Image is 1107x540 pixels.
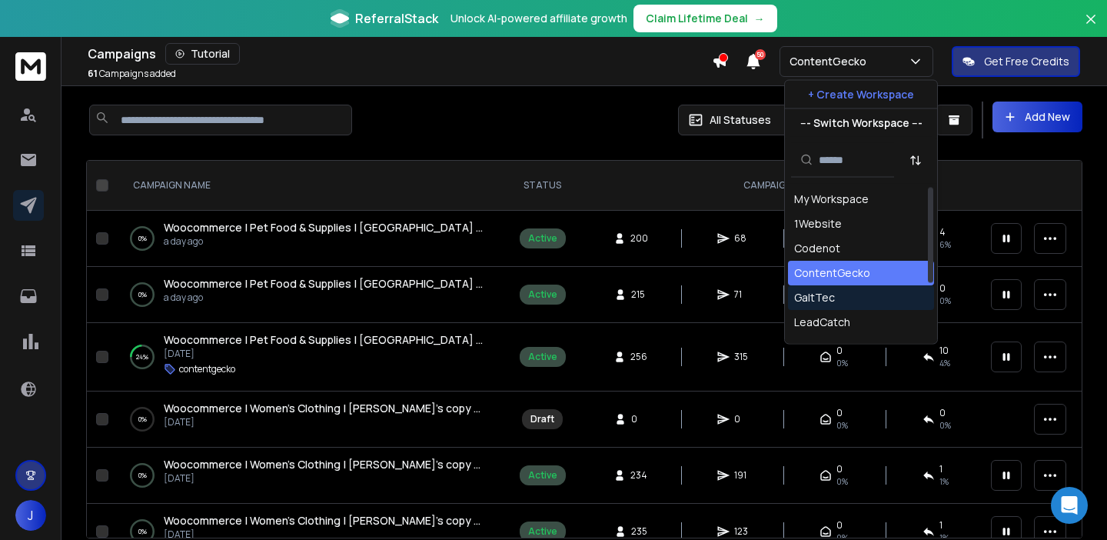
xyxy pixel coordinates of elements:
[499,161,586,211] th: STATUS
[164,220,708,235] span: Woocommerce | Pet Food & Supplies | [GEOGRAPHIC_DATA] | [PERSON_NAME]'s unhinged, Erki v2 | [DATE]
[1081,9,1101,46] button: Close banner
[136,349,148,365] p: 24 %
[631,413,647,425] span: 0
[355,9,438,28] span: ReferralStack
[836,407,843,419] span: 0
[164,513,652,528] span: Woocommerce | Women's Clothing | [PERSON_NAME]'s copy v2 | [GEOGRAPHIC_DATA] | [DATE]
[164,235,484,248] p: a day ago
[734,288,750,301] span: 71
[164,292,484,304] p: a day ago
[164,348,484,360] p: [DATE]
[939,519,942,532] span: 1
[164,472,484,485] p: [DATE]
[88,43,712,65] div: Campaigns
[115,323,499,392] td: 24%Woocommerce | Pet Food & Supplies | [GEOGRAPHIC_DATA] | Eerik's unhinged, shorter | [DATE][DAT...
[734,351,750,363] span: 315
[138,468,147,483] p: 0 %
[88,67,98,80] span: 61
[952,46,1080,77] button: Get Free Credits
[15,500,46,531] button: J
[630,232,648,245] span: 200
[794,216,842,232] div: 1Website
[836,345,843,357] span: 0
[734,469,750,482] span: 191
[115,267,499,323] td: 0%Woocommerce | Pet Food & Supplies | [GEOGRAPHIC_DATA] | Eerik's unhinged, Erki v1 | [DATE]a day...
[138,412,147,427] p: 0 %
[785,81,937,108] button: + Create Workspace
[138,287,147,302] p: 0 %
[992,102,1082,132] button: Add New
[115,448,499,504] td: 0%Woocommerce | Women's Clothing | [PERSON_NAME]'s copy v3 | [GEOGRAPHIC_DATA] | [DATE][DATE]
[734,525,750,538] span: 123
[164,401,484,416] a: Woocommerce | Women's Clothing | [PERSON_NAME]'s copy V4 | [GEOGRAPHIC_DATA] | [DATE]
[164,416,484,428] p: [DATE]
[734,232,750,245] span: 68
[586,161,982,211] th: CAMPAIGN STATS
[528,469,557,482] div: Active
[1051,487,1088,524] div: Open Intercom Messenger
[630,469,647,482] span: 234
[939,357,950,369] span: 4 %
[794,290,835,305] div: GaltTec
[939,475,949,488] span: 1 %
[836,357,848,369] span: 0%
[631,288,647,301] span: 215
[836,463,843,475] span: 0
[138,231,147,246] p: 0 %
[790,54,873,69] p: ContentGecko
[528,525,557,538] div: Active
[165,43,240,65] button: Tutorial
[794,339,835,355] div: Rephop
[528,288,557,301] div: Active
[734,413,750,425] span: 0
[939,345,949,357] span: 10
[115,211,499,267] td: 0%Woocommerce | Pet Food & Supplies | [GEOGRAPHIC_DATA] | [PERSON_NAME]'s unhinged, Erki v2 | [DA...
[633,5,777,32] button: Claim Lifetime Deal→
[900,145,931,175] button: Sort by Sort A-Z
[939,419,951,432] span: 0%
[528,351,557,363] div: Active
[164,220,484,235] a: Woocommerce | Pet Food & Supplies | [GEOGRAPHIC_DATA] | [PERSON_NAME]'s unhinged, Erki v2 | [DATE]
[710,112,771,128] p: All Statuses
[179,363,235,375] p: contentgecko
[115,161,499,211] th: CAMPAIGN NAME
[939,282,946,295] span: 0
[164,276,643,291] span: Woocommerce | Pet Food & Supplies | [GEOGRAPHIC_DATA] | Eerik's unhinged, Erki v1 | [DATE]
[939,295,951,307] span: 0 %
[164,332,484,348] a: Woocommerce | Pet Food & Supplies | [GEOGRAPHIC_DATA] | Eerik's unhinged, shorter | [DATE]
[939,238,951,251] span: 6 %
[528,232,557,245] div: Active
[794,192,869,207] div: My Workspace
[836,519,843,532] span: 0
[164,332,652,347] span: Woocommerce | Pet Food & Supplies | [GEOGRAPHIC_DATA] | Eerik's unhinged, shorter | [DATE]
[939,463,942,475] span: 1
[754,11,765,26] span: →
[984,54,1069,69] p: Get Free Credits
[138,524,147,539] p: 0 %
[836,475,848,488] span: 0%
[808,87,914,102] p: + Create Workspace
[115,392,499,448] td: 0%Woocommerce | Women's Clothing | [PERSON_NAME]'s copy V4 | [GEOGRAPHIC_DATA] | [DATE][DATE]
[164,457,484,472] a: Woocommerce | Women's Clothing | [PERSON_NAME]'s copy v3 | [GEOGRAPHIC_DATA] | [DATE]
[836,419,848,432] span: 0%
[164,401,653,415] span: Woocommerce | Women's Clothing | [PERSON_NAME]'s copy V4 | [GEOGRAPHIC_DATA] | [DATE]
[164,457,652,472] span: Woocommerce | Women's Clothing | [PERSON_NAME]'s copy v3 | [GEOGRAPHIC_DATA] | [DATE]
[755,49,766,60] span: 50
[794,315,850,330] div: LeadCatch
[530,413,554,425] div: Draft
[631,525,647,538] span: 235
[939,226,946,238] span: 4
[800,115,922,131] p: --- Switch Workspace ---
[164,513,484,528] a: Woocommerce | Women's Clothing | [PERSON_NAME]'s copy v2 | [GEOGRAPHIC_DATA] | [DATE]
[450,11,627,26] p: Unlock AI-powered affiliate growth
[939,407,946,419] span: 0
[794,241,840,256] div: Codenot
[88,68,176,80] p: Campaigns added
[794,265,870,281] div: ContentGecko
[630,351,647,363] span: 256
[164,276,484,292] a: Woocommerce | Pet Food & Supplies | [GEOGRAPHIC_DATA] | Eerik's unhinged, Erki v1 | [DATE]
